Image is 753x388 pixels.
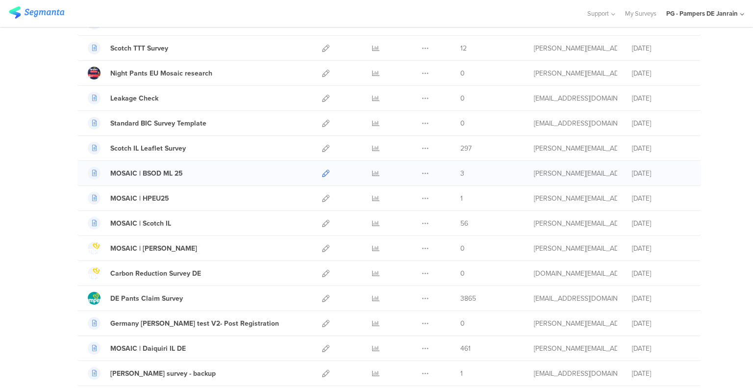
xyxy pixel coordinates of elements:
span: 461 [460,343,471,354]
div: laporta.a@pg.com [534,343,617,354]
div: khandelwal.k@pg.com [534,318,617,329]
span: 3 [460,168,464,179]
a: DE Pants Claim Survey [88,292,183,305]
div: [DATE] [632,68,691,78]
span: Support [587,9,609,18]
a: [PERSON_NAME] survey - backup [88,367,216,380]
div: fritz.t@pg.com [534,193,617,204]
a: Night Pants EU Mosaic research [88,67,212,79]
div: Night Pants EU Mosaic research [110,68,212,78]
div: burcak.b.1@pg.com [534,293,617,304]
a: Scotch IL Leaflet Survey [88,142,186,155]
span: 297 [460,143,472,154]
span: 12 [460,43,467,53]
div: papavarnavas.g@pg.com [534,368,617,379]
a: MOSAIC | Scotch IL [88,217,171,230]
span: 1 [460,193,463,204]
span: 0 [460,93,465,103]
div: [DATE] [632,243,691,254]
a: Carbon Reduction Survey DE [88,267,201,280]
div: Scotch IL Leaflet Survey [110,143,186,154]
div: [DATE] [632,343,691,354]
span: 56 [460,218,468,229]
div: fritz.t@pg.com [534,43,617,53]
a: Germany [PERSON_NAME] test V2- Post Registration [88,317,279,330]
div: MOSAIC | Scotch IL [110,218,171,229]
img: segmanta logo [9,6,64,19]
div: MOSAIC | Santiago PIPO [110,243,197,254]
div: [DATE] [632,193,691,204]
div: fritz.t@pg.com [534,243,617,254]
div: fritz.t@pg.com [534,168,617,179]
div: [DATE] [632,293,691,304]
div: [DATE] [632,368,691,379]
span: 3865 [460,293,476,304]
span: 0 [460,318,465,329]
div: MOSAIC | BSOD ML 25 [110,168,183,179]
div: [DATE] [632,168,691,179]
div: [DATE] [632,93,691,103]
div: burcak.b.1@pg.com [534,93,617,103]
div: fritz.t@pg.com [534,143,617,154]
a: MOSAIC | HPEU25 [88,192,169,205]
div: PG - Pampers DE Janrain [666,9,738,18]
div: Standard BIC Survey Template [110,118,206,129]
a: MOSAIC | [PERSON_NAME] [88,242,197,255]
a: MOSAIC | Daiquiri IL DE [88,342,186,355]
div: [DATE] [632,43,691,53]
div: Leakage Check [110,93,158,103]
div: MOSAIC | Daiquiri IL DE [110,343,186,354]
div: burcak.b.1@pg.com [534,118,617,129]
div: [DATE] [632,318,691,329]
a: MOSAIC | BSOD ML 25 [88,167,183,180]
div: [DATE] [632,268,691,279]
a: Scotch TTT Survey [88,42,168,54]
div: elteraifi.ae@pg.com [534,268,617,279]
div: Scotch TTT Survey [110,43,168,53]
div: Nina survey - backup [110,368,216,379]
span: 0 [460,68,465,78]
div: [DATE] [632,218,691,229]
a: Leakage Check [88,92,158,104]
span: 0 [460,243,465,254]
div: [DATE] [632,118,691,129]
div: [DATE] [632,143,691,154]
span: 0 [460,118,465,129]
a: Standard BIC Survey Template [88,117,206,129]
div: DE Pants Claim Survey [110,293,183,304]
span: 1 [460,368,463,379]
div: Carbon Reduction Survey DE [110,268,201,279]
div: alves.dp@pg.com [534,68,617,78]
div: MOSAIC | HPEU25 [110,193,169,204]
div: Germany Nina test V2- Post Registration [110,318,279,329]
span: 0 [460,268,465,279]
div: fritz.t@pg.com [534,218,617,229]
